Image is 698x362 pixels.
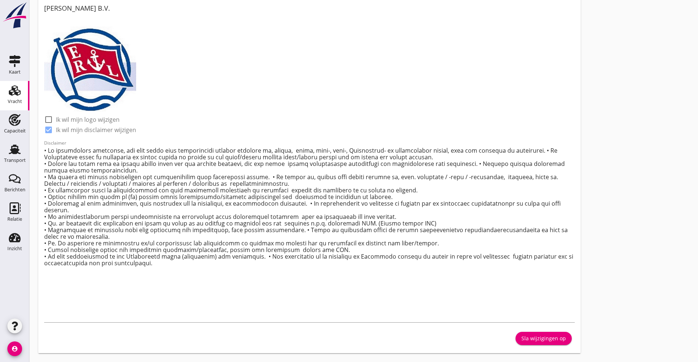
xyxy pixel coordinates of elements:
label: Ik wil mijn logo wijzigen [56,116,120,123]
div: Transport [4,158,26,163]
textarea: Disclaimer [44,145,575,322]
img: logo [44,25,136,112]
div: Kaart [9,70,21,74]
div: Berichten [4,187,25,192]
div: Relatie [7,217,22,221]
div: Vracht [8,99,22,104]
img: logo-small.a267ee39.svg [1,2,28,29]
label: Ik wil mijn disclaimer wijzigen [56,126,136,134]
div: Sla wijzigingen op [521,334,566,342]
button: Sla wijzigingen op [515,332,572,345]
div: Capaciteit [4,128,26,133]
div: Inzicht [7,246,22,251]
div: [PERSON_NAME] B.V. [44,3,575,13]
i: account_circle [7,341,22,356]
